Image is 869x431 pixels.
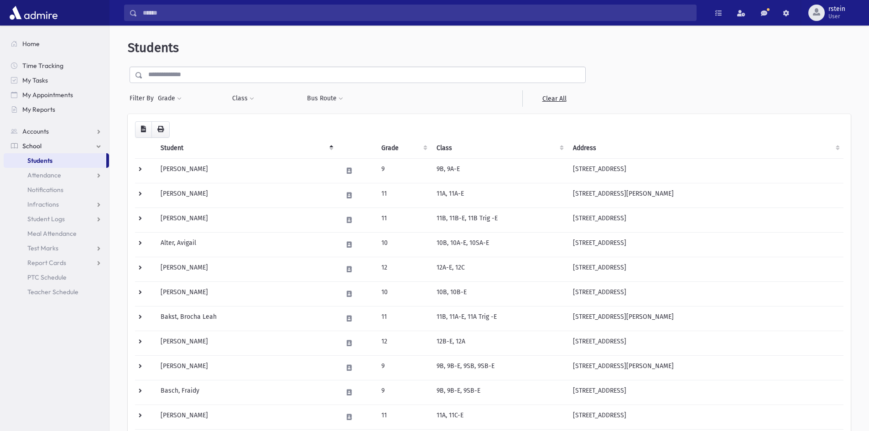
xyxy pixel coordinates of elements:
span: My Reports [22,105,55,114]
button: CSV [135,121,152,138]
span: Home [22,40,40,48]
td: [PERSON_NAME] [155,208,337,232]
button: Class [232,90,255,107]
td: 11 [376,405,432,429]
td: [STREET_ADDRESS] [567,281,843,306]
button: Print [151,121,170,138]
span: Attendance [27,171,61,179]
td: 10 [376,281,432,306]
td: [STREET_ADDRESS][PERSON_NAME] [567,183,843,208]
a: Attendance [4,168,109,182]
span: Meal Attendance [27,229,77,238]
td: 11 [376,306,432,331]
td: Basch, Fraidy [155,380,337,405]
a: Clear All [522,90,586,107]
span: My Tasks [22,76,48,84]
span: Students [128,40,179,55]
span: School [22,142,42,150]
button: Bus Route [307,90,343,107]
td: [STREET_ADDRESS] [567,331,843,355]
span: Test Marks [27,244,58,252]
td: [STREET_ADDRESS][PERSON_NAME] [567,355,843,380]
th: Address: activate to sort column ascending [567,138,843,159]
td: 12B-E, 12A [431,331,567,355]
td: [STREET_ADDRESS] [567,405,843,429]
span: PTC Schedule [27,273,67,281]
td: [PERSON_NAME] [155,331,337,355]
td: 9B, 9A-E [431,158,567,183]
span: Accounts [22,127,49,135]
td: [STREET_ADDRESS] [567,257,843,281]
td: 11B, 11A-E, 11A Trig -E [431,306,567,331]
td: 11B, 11B-E, 11B Trig -E [431,208,567,232]
td: 12A-E, 12C [431,257,567,281]
td: Alter, Avigail [155,232,337,257]
a: Meal Attendance [4,226,109,241]
a: Infractions [4,197,109,212]
td: [PERSON_NAME] [155,405,337,429]
a: My Tasks [4,73,109,88]
td: [PERSON_NAME] [155,281,337,306]
td: 9 [376,355,432,380]
td: [STREET_ADDRESS] [567,380,843,405]
td: 10B, 10A-E, 10SA-E [431,232,567,257]
a: My Reports [4,102,109,117]
span: Report Cards [27,259,66,267]
span: Infractions [27,200,59,208]
td: 9 [376,380,432,405]
a: Test Marks [4,241,109,255]
th: Grade: activate to sort column ascending [376,138,432,159]
th: Student: activate to sort column descending [155,138,337,159]
span: Students [27,156,52,165]
input: Search [137,5,696,21]
a: Students [4,153,106,168]
td: [STREET_ADDRESS] [567,232,843,257]
a: Student Logs [4,212,109,226]
span: rstein [828,5,845,13]
td: [STREET_ADDRESS][PERSON_NAME] [567,306,843,331]
td: 12 [376,331,432,355]
td: 12 [376,257,432,281]
a: My Appointments [4,88,109,102]
td: [PERSON_NAME] [155,257,337,281]
span: Notifications [27,186,63,194]
a: Accounts [4,124,109,139]
th: Class: activate to sort column ascending [431,138,567,159]
a: Notifications [4,182,109,197]
a: PTC Schedule [4,270,109,285]
a: School [4,139,109,153]
img: AdmirePro [7,4,60,22]
td: 11 [376,183,432,208]
a: Home [4,36,109,51]
td: [PERSON_NAME] [155,183,337,208]
td: 9B, 9B-E, 9SB, 9SB-E [431,355,567,380]
a: Teacher Schedule [4,285,109,299]
span: My Appointments [22,91,73,99]
span: User [828,13,845,20]
span: Student Logs [27,215,65,223]
td: 11A, 11C-E [431,405,567,429]
span: Teacher Schedule [27,288,78,296]
td: [STREET_ADDRESS] [567,208,843,232]
td: [PERSON_NAME] [155,158,337,183]
td: 10B, 10B-E [431,281,567,306]
span: Filter By [130,93,157,103]
td: [STREET_ADDRESS] [567,158,843,183]
td: [PERSON_NAME] [155,355,337,380]
td: Bakst, Brocha Leah [155,306,337,331]
button: Grade [157,90,182,107]
td: 9 [376,158,432,183]
td: 9B, 9B-E, 9SB-E [431,380,567,405]
td: 11A, 11A-E [431,183,567,208]
a: Time Tracking [4,58,109,73]
span: Time Tracking [22,62,63,70]
td: 11 [376,208,432,232]
td: 10 [376,232,432,257]
a: Report Cards [4,255,109,270]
